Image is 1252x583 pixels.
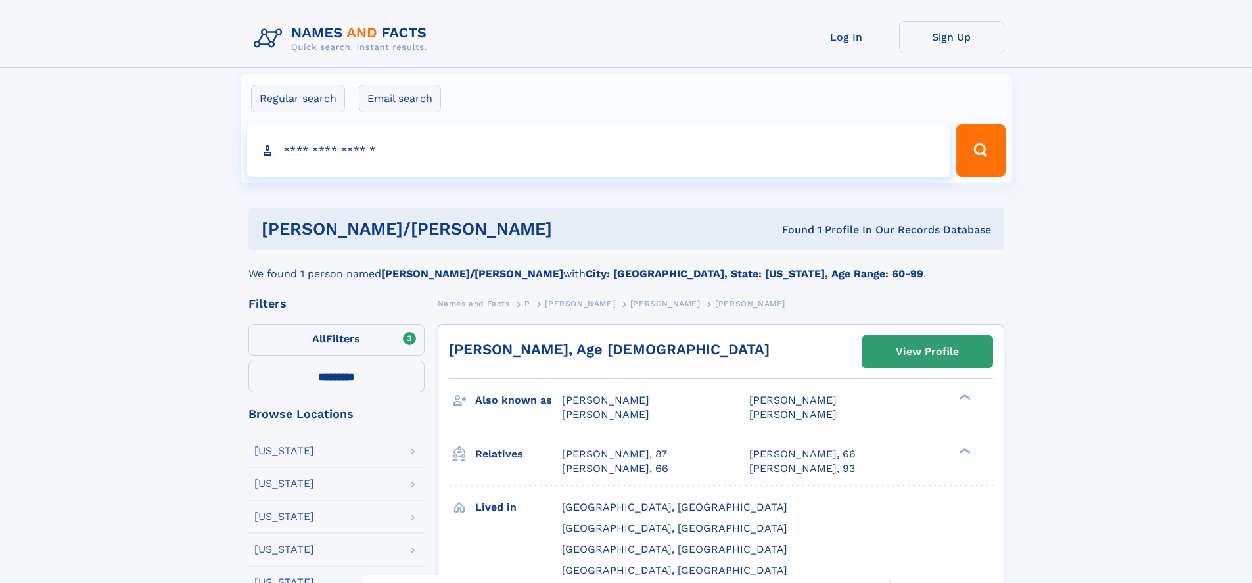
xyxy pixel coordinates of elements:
[667,223,991,237] div: Found 1 Profile In Our Records Database
[254,511,314,522] div: [US_STATE]
[475,443,562,465] h3: Relatives
[715,299,785,308] span: [PERSON_NAME]
[254,544,314,555] div: [US_STATE]
[562,543,787,555] span: [GEOGRAPHIC_DATA], [GEOGRAPHIC_DATA]
[749,447,856,461] a: [PERSON_NAME], 66
[896,337,959,367] div: View Profile
[524,299,530,308] span: P
[956,446,971,455] div: ❯
[524,295,530,312] a: P
[381,268,563,280] b: [PERSON_NAME]/[PERSON_NAME]
[749,394,837,406] span: [PERSON_NAME]
[248,21,438,57] img: Logo Names and Facts
[359,85,441,112] label: Email search
[248,324,425,356] label: Filters
[749,461,855,476] a: [PERSON_NAME], 93
[562,447,667,461] a: [PERSON_NAME], 87
[262,221,667,237] h1: [PERSON_NAME]/[PERSON_NAME]
[247,124,951,177] input: search input
[562,408,649,421] span: [PERSON_NAME]
[956,393,971,402] div: ❯
[545,299,615,308] span: [PERSON_NAME]
[956,124,1005,177] button: Search Button
[630,299,701,308] span: [PERSON_NAME]
[254,446,314,456] div: [US_STATE]
[862,336,992,367] a: View Profile
[562,501,787,513] span: [GEOGRAPHIC_DATA], [GEOGRAPHIC_DATA]
[312,333,326,345] span: All
[248,250,1004,282] div: We found 1 person named with .
[630,295,701,312] a: [PERSON_NAME]
[899,21,1004,53] a: Sign Up
[475,389,562,411] h3: Also known as
[749,408,837,421] span: [PERSON_NAME]
[562,522,787,534] span: [GEOGRAPHIC_DATA], [GEOGRAPHIC_DATA]
[438,295,510,312] a: Names and Facts
[475,496,562,519] h3: Lived in
[586,268,923,280] b: City: [GEOGRAPHIC_DATA], State: [US_STATE], Age Range: 60-99
[562,461,668,476] a: [PERSON_NAME], 66
[248,298,425,310] div: Filters
[562,394,649,406] span: [PERSON_NAME]
[254,478,314,489] div: [US_STATE]
[248,408,425,420] div: Browse Locations
[794,21,899,53] a: Log In
[545,295,615,312] a: [PERSON_NAME]
[449,341,770,358] a: [PERSON_NAME], Age [DEMOGRAPHIC_DATA]
[251,85,345,112] label: Regular search
[562,564,787,576] span: [GEOGRAPHIC_DATA], [GEOGRAPHIC_DATA]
